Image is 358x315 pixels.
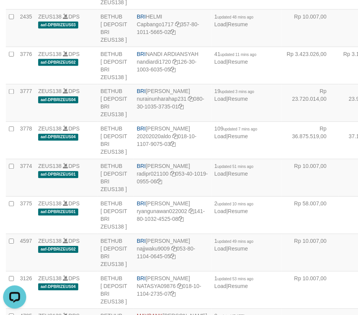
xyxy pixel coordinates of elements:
span: 19 [214,88,254,95]
button: Open LiveChat chat widget [3,3,26,26]
td: [PERSON_NAME] 141-80-1032-4525-08 [134,197,211,234]
span: 109 [214,126,257,132]
td: Rp 58.007,00 [282,197,338,234]
td: DPS [35,234,98,272]
td: DPS [35,159,98,197]
a: Capbango1717 [137,21,174,27]
td: BETHUB [ DEPOSIT BRI ZEUS138 ] [98,85,134,122]
span: aaf-DPBRIZEUS01 [38,171,78,178]
a: Load [214,171,226,177]
td: 2435 [17,10,35,47]
td: BETHUB [ DEPOSIT BRI ZEUS138 ] [98,272,134,309]
a: Copy Capbango1717 to clipboard [175,21,181,27]
a: ZEUS138 [38,201,62,207]
td: Rp 23.720.014,00 [282,85,338,122]
a: Resume [228,96,248,102]
span: | [214,14,253,27]
span: updated 11 mins ago [221,52,257,57]
td: 3775 [17,197,35,234]
a: Copy 018101104273507 to clipboard [171,291,176,297]
a: Load [214,246,226,252]
a: ZEUS138 [38,276,62,282]
td: Rp 10.007,00 [282,10,338,47]
td: Rp 3.423.026,00 [282,47,338,85]
span: updated 7 mins ago [224,127,258,132]
span: updated 3 mins ago [221,90,255,94]
a: radipr021100 [137,171,169,177]
td: HELMI 357-80-1011-5665-02 [134,10,211,47]
span: updated 48 mins ago [218,15,253,19]
a: ZEUS138 [38,126,62,132]
a: NATASYA09876 [137,283,176,290]
a: Copy 357801011566502 to clipboard [171,29,176,35]
a: ZEUS138 [38,238,62,244]
a: Copy nurainunharahap231 to clipboard [188,96,194,102]
a: Load [214,283,226,290]
td: 3776 [17,47,35,85]
a: Resume [228,171,248,177]
td: BETHUB [ DEPOSIT BRI ZEUS138 ] [98,159,134,197]
a: ryangunawan022002 [137,208,187,215]
a: nurainunharahap231 [137,96,187,102]
td: Rp 10.007,00 [282,159,338,197]
a: Copy ryangunawan022002 to clipboard [189,208,194,215]
td: [PERSON_NAME] 080-30-1035-3735-01 [134,85,211,122]
td: DPS [35,122,98,159]
a: Load [214,96,226,102]
span: 1 [214,163,253,169]
span: 1 [214,276,253,282]
td: [PERSON_NAME] 053-40-1019-0955-06 [134,159,211,197]
a: Resume [228,246,248,252]
td: Rp 10.007,00 [282,272,338,309]
span: 2 [214,201,253,207]
span: BRI [137,126,146,132]
a: Copy nandiardi1720 to clipboard [172,59,178,65]
td: DPS [35,47,98,85]
span: | [214,201,253,215]
a: Resume [228,21,248,27]
span: updated 53 mins ago [218,277,253,281]
td: DPS [35,10,98,47]
a: nandiardi1720 [137,59,171,65]
a: najjwaku9009 [137,246,170,252]
a: Copy 053401019095506 to clipboard [157,179,162,185]
a: Resume [228,283,248,290]
a: Resume [228,134,248,140]
a: Copy 053801104064505 to clipboard [171,254,176,260]
a: Resume [228,208,248,215]
span: | [214,276,253,290]
span: BRI [137,276,146,282]
td: BETHUB [ DEPOSIT BRI ZEUS138 ] [98,197,134,234]
a: 20202020aldo [137,134,171,140]
span: BRI [137,201,146,207]
td: 3778 [17,122,35,159]
a: Copy 141801032452508 to clipboard [178,216,184,222]
span: | [214,126,257,140]
td: DPS [35,272,98,309]
span: | [214,88,254,102]
a: Copy 126301003603505 to clipboard [171,66,176,73]
span: aaf-DPBRIZEUS04 [38,97,78,103]
td: 4597 [17,234,35,272]
a: Load [214,208,226,215]
td: Rp 36.875.519,00 [282,122,338,159]
td: 3777 [17,85,35,122]
span: aaf-DPBRIZEUS01 [38,209,78,215]
td: Rp 10.007,00 [282,234,338,272]
a: ZEUS138 [38,51,62,57]
a: Copy 080301035373501 to clipboard [178,104,184,110]
span: aaf-DPBRIZEUS03 [38,22,78,28]
td: BETHUB [ DEPOSIT BRI ZEUS138 ] [98,47,134,85]
td: BETHUB [ DEPOSIT BRI ZEUS138 ] [98,234,134,272]
span: | [214,238,253,252]
span: 1 [214,14,253,20]
td: 3126 [17,272,35,309]
span: aaf-DPBRIZEUS04 [38,134,78,141]
td: BETHUB [ DEPOSIT BRI ZEUS138 ] [98,122,134,159]
a: ZEUS138 [38,88,62,95]
span: BRI [137,51,146,57]
a: Load [214,59,226,65]
span: 1 [214,238,253,244]
span: updated 10 mins ago [218,202,253,207]
td: DPS [35,197,98,234]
